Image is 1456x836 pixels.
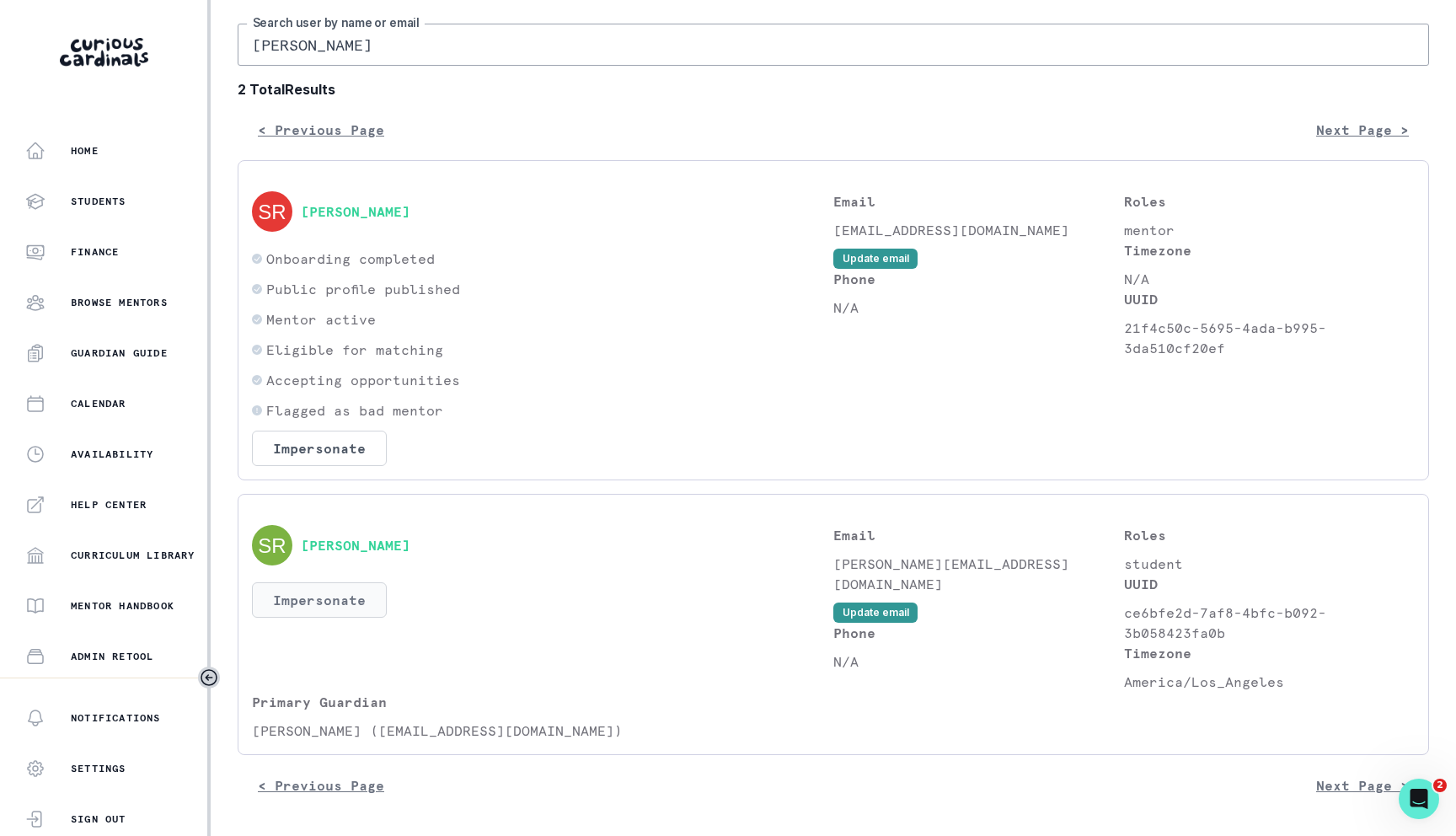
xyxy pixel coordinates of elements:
[252,721,833,741] p: [PERSON_NAME] ([EMAIL_ADDRESS][DOMAIN_NAME])
[266,309,376,330] p: Mentor active
[252,582,387,618] button: Impersonate
[833,623,1124,643] p: Phone
[1124,672,1415,692] p: America/Los_Angeles
[1296,113,1429,147] button: Next Page >
[266,279,460,299] p: Public profile published
[1124,643,1415,663] p: Timezone
[1399,779,1439,819] iframe: Intercom live chat
[71,245,119,259] p: Finance
[71,599,174,613] p: Mentor Handbook
[1124,603,1415,643] p: ce6bfe2d-7af8-4bfc-b092-3b058423fa0b
[833,249,918,269] button: Update email
[301,203,410,220] button: [PERSON_NAME]
[1296,769,1429,802] button: Next Page >
[252,191,292,232] img: svg
[71,447,153,461] p: Availability
[833,191,1124,212] p: Email
[71,144,99,158] p: Home
[71,650,153,663] p: Admin Retool
[1124,318,1415,358] p: 21f4c50c-5695-4ada-b995-3da510cf20ef
[833,269,1124,289] p: Phone
[266,370,460,390] p: Accepting opportunities
[1124,191,1415,212] p: Roles
[60,38,148,67] img: Curious Cardinals Logo
[1124,525,1415,545] p: Roles
[833,297,1124,318] p: N/A
[833,651,1124,672] p: N/A
[71,711,161,725] p: Notifications
[1124,574,1415,594] p: UUID
[71,762,126,775] p: Settings
[1433,779,1447,792] span: 2
[71,397,126,410] p: Calendar
[266,249,435,269] p: Onboarding completed
[71,549,195,562] p: Curriculum Library
[71,812,126,826] p: Sign Out
[833,220,1124,240] p: [EMAIL_ADDRESS][DOMAIN_NAME]
[238,79,1429,99] b: 2 Total Results
[1124,269,1415,289] p: N/A
[1124,220,1415,240] p: mentor
[301,537,410,554] button: [PERSON_NAME]
[1124,289,1415,309] p: UUID
[71,195,126,208] p: Students
[1124,554,1415,574] p: student
[71,498,147,512] p: Help Center
[238,769,404,802] button: < Previous Page
[238,113,404,147] button: < Previous Page
[71,296,168,309] p: Browse Mentors
[198,667,220,689] button: Toggle sidebar
[833,603,918,623] button: Update email
[266,400,443,421] p: Flagged as bad mentor
[266,340,443,360] p: Eligible for matching
[1124,240,1415,260] p: Timezone
[833,525,1124,545] p: Email
[252,525,292,565] img: svg
[252,431,387,466] button: Impersonate
[252,692,833,712] p: Primary Guardian
[71,346,168,360] p: Guardian Guide
[833,554,1124,594] p: [PERSON_NAME][EMAIL_ADDRESS][DOMAIN_NAME]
